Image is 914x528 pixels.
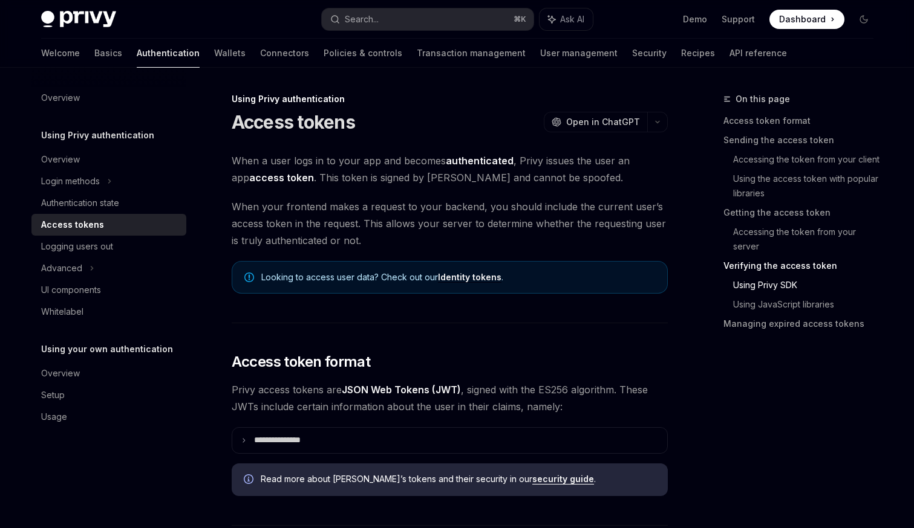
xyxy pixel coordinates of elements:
a: Overview [31,87,186,109]
div: Overview [41,366,80,381]
button: Toggle dark mode [854,10,873,29]
a: Verifying the access token [723,256,883,275]
a: User management [540,39,618,68]
a: Identity tokens [438,272,501,283]
span: Dashboard [779,13,826,25]
button: Search...⌘K [322,8,534,30]
div: Login methods [41,174,100,188]
span: Read more about [PERSON_NAME]’s tokens and their security in our . [261,473,656,485]
a: Transaction management [417,39,526,68]
div: Search... [345,12,379,27]
a: Accessing the token from your server [733,222,883,256]
a: Overview [31,362,186,384]
a: Usage [31,406,186,428]
a: security guide [532,474,594,485]
span: ⌘ K [514,14,526,24]
a: Basics [94,39,122,68]
a: Logging users out [31,236,186,257]
a: Connectors [260,39,309,68]
div: Usage [41,410,67,424]
a: Managing expired access tokens [723,314,883,333]
span: When your frontend makes a request to your backend, you should include the current user’s access ... [232,198,668,249]
span: Looking to access user data? Check out our . [261,271,655,283]
a: UI components [31,279,186,301]
button: Open in ChatGPT [544,112,647,132]
div: Using Privy authentication [232,93,668,105]
a: Welcome [41,39,80,68]
div: Logging users out [41,239,113,254]
svg: Note [244,272,254,282]
a: Demo [683,13,707,25]
span: Privy access tokens are , signed with the ES256 algorithm. These JWTs include certain information... [232,381,668,415]
span: When a user logs in to your app and becomes , Privy issues the user an app . This token is signed... [232,152,668,186]
span: Ask AI [560,13,584,25]
div: Authentication state [41,196,119,210]
div: Overview [41,152,80,167]
svg: Info [244,474,256,486]
a: Support [722,13,755,25]
h1: Access tokens [232,111,355,133]
h5: Using Privy authentication [41,128,154,143]
strong: authenticated [446,155,514,167]
h5: Using your own authentication [41,342,173,356]
a: Access tokens [31,214,186,236]
div: Whitelabel [41,304,83,319]
a: Dashboard [769,10,844,29]
a: Access token format [723,111,883,130]
div: Overview [41,91,80,105]
a: Accessing the token from your client [733,150,883,169]
button: Ask AI [540,8,593,30]
a: Whitelabel [31,301,186,323]
a: Sending the access token [723,130,883,150]
img: dark logo [41,11,116,28]
a: Getting the access token [723,203,883,222]
div: UI components [41,283,101,297]
div: Access tokens [41,217,104,232]
span: On this page [736,92,790,106]
a: Policies & controls [324,39,402,68]
div: Setup [41,388,65,402]
span: Access token format [232,352,371,372]
a: Setup [31,384,186,406]
strong: access token [249,172,314,184]
div: Advanced [41,261,82,275]
a: Using Privy SDK [733,275,883,295]
span: Open in ChatGPT [566,116,640,128]
a: Using the access token with popular libraries [733,169,883,203]
a: Authentication [137,39,200,68]
a: Recipes [681,39,715,68]
a: JSON Web Tokens (JWT) [342,384,461,396]
a: API reference [730,39,787,68]
a: Wallets [214,39,246,68]
a: Authentication state [31,192,186,214]
a: Overview [31,149,186,170]
a: Using JavaScript libraries [733,295,883,314]
a: Security [632,39,667,68]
